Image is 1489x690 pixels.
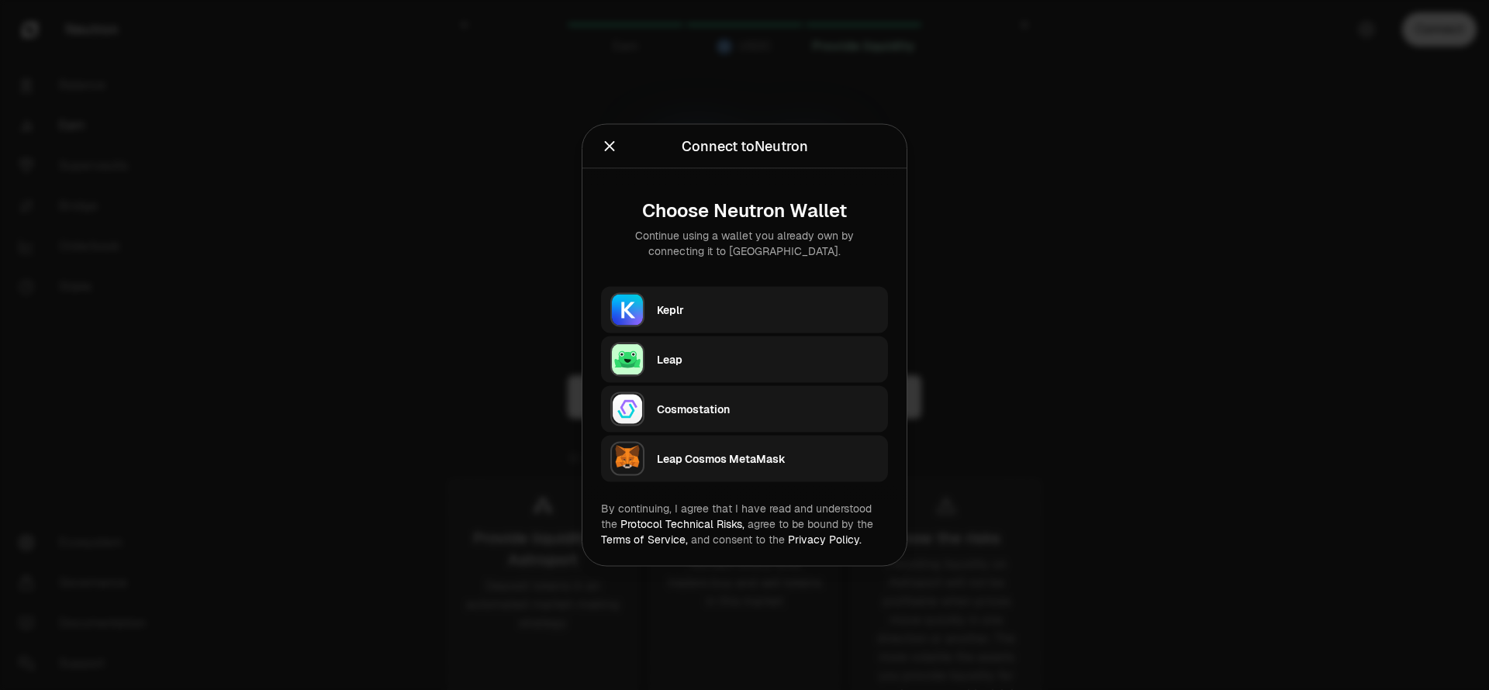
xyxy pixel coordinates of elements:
[601,287,888,333] button: KeplrKeplr
[601,501,888,547] div: By continuing, I agree that I have read and understood the agree to be bound by the and consent t...
[682,136,808,157] div: Connect to Neutron
[788,533,862,547] a: Privacy Policy.
[601,336,888,383] button: LeapLeap
[620,517,744,531] a: Protocol Technical Risks,
[601,436,888,482] button: Leap Cosmos MetaMaskLeap Cosmos MetaMask
[601,386,888,433] button: CosmostationCosmostation
[612,394,643,425] img: Cosmostation
[657,451,879,467] div: Leap Cosmos MetaMask
[657,302,879,318] div: Keplr
[612,344,643,375] img: Leap
[657,402,879,417] div: Cosmostation
[601,533,688,547] a: Terms of Service,
[612,295,643,326] img: Keplr
[613,228,876,259] div: Continue using a wallet you already own by connecting it to [GEOGRAPHIC_DATA].
[612,443,643,474] img: Leap Cosmos MetaMask
[657,352,879,367] div: Leap
[601,136,618,157] button: Close
[613,200,876,222] div: Choose Neutron Wallet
